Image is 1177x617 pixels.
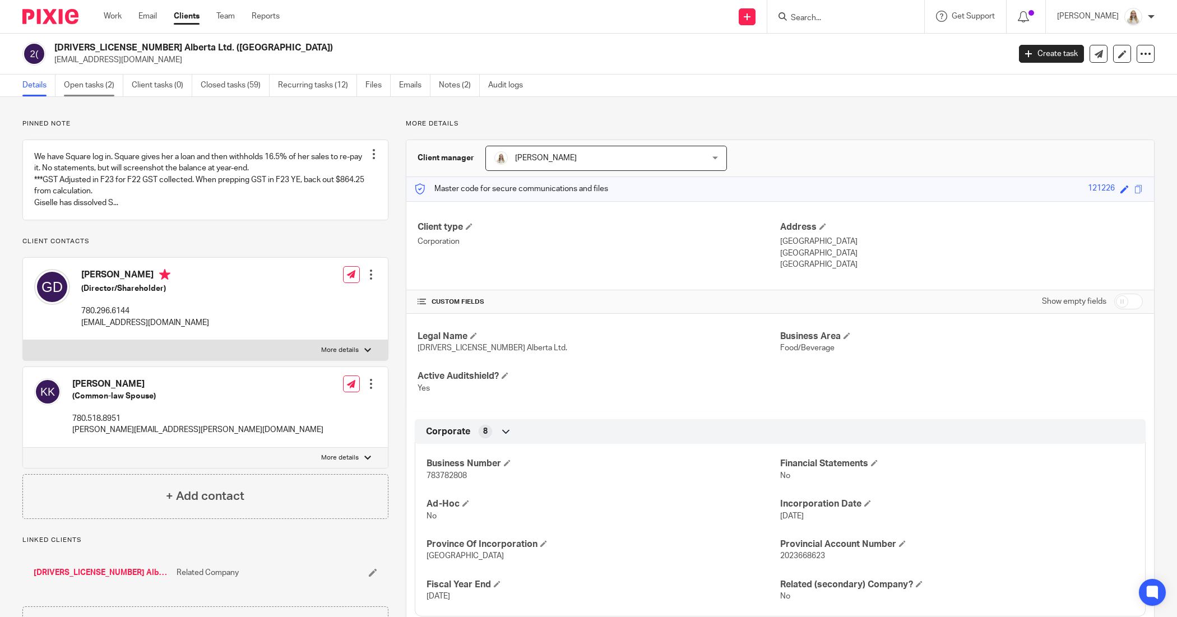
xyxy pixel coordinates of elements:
h4: Province Of Incorporation [427,539,780,550]
input: Search [790,13,891,24]
p: Pinned note [22,119,388,128]
p: [GEOGRAPHIC_DATA] [780,259,1143,270]
h4: Address [780,221,1143,233]
h4: + Add contact [166,488,244,505]
p: More details [321,346,359,355]
a: [DRIVERS_LICENSE_NUMBER] Alberta Ltd. (Sugar Daddy's) [34,567,171,578]
h4: Provincial Account Number [780,539,1134,550]
p: Corporation [418,236,780,247]
h4: Incorporation Date [780,498,1134,510]
p: Linked clients [22,536,388,545]
p: [GEOGRAPHIC_DATA] [780,248,1143,259]
img: Headshot%2011-2024%20white%20background%20square%202.JPG [1124,8,1142,26]
a: Reports [252,11,280,22]
h4: Ad-Hoc [427,498,780,510]
h4: [PERSON_NAME] [72,378,323,390]
span: No [780,592,790,600]
h5: (Common-law Spouse) [72,391,323,402]
a: Client tasks (0) [132,75,192,96]
h4: Fiscal Year End [427,579,780,591]
a: Open tasks (2) [64,75,123,96]
img: svg%3E [34,269,70,305]
span: [DATE] [780,512,804,520]
img: svg%3E [34,378,61,405]
a: Audit logs [488,75,531,96]
span: Yes [418,384,430,392]
h4: Business Number [427,458,780,470]
a: Email [138,11,157,22]
span: 8 [483,426,488,437]
p: Master code for secure communications and files [415,183,608,194]
h4: Legal Name [418,331,780,342]
a: Create task [1019,45,1084,63]
span: No [427,512,437,520]
p: Client contacts [22,237,388,246]
h4: Active Auditshield? [418,370,780,382]
p: [PERSON_NAME] [1057,11,1119,22]
p: [GEOGRAPHIC_DATA] [780,236,1143,247]
a: Details [22,75,55,96]
a: Emails [399,75,430,96]
label: Show empty fields [1042,296,1106,307]
p: [EMAIL_ADDRESS][DOMAIN_NAME] [54,54,1002,66]
span: Food/Beverage [780,344,835,352]
span: [DATE] [427,592,450,600]
span: [PERSON_NAME] [515,154,577,162]
span: [DRIVERS_LICENSE_NUMBER] Alberta Ltd. [418,344,567,352]
span: Get Support [952,12,995,20]
a: Recurring tasks (12) [278,75,357,96]
p: More details [406,119,1155,128]
p: [PERSON_NAME][EMAIL_ADDRESS][PERSON_NAME][DOMAIN_NAME] [72,424,323,435]
a: Clients [174,11,200,22]
h5: (Director/Shareholder) [81,283,209,294]
img: Pixie [22,9,78,24]
span: Corporate [426,426,470,438]
h4: Related (secondary) Company? [780,579,1134,591]
span: Related Company [177,567,239,578]
h3: Client manager [418,152,474,164]
i: Primary [159,269,170,280]
a: Work [104,11,122,22]
p: 780.518.8951 [72,413,323,424]
h2: [DRIVERS_LICENSE_NUMBER] Alberta Ltd. ([GEOGRAPHIC_DATA]) [54,42,813,54]
h4: Client type [418,221,780,233]
a: Notes (2) [439,75,480,96]
span: No [780,472,790,480]
h4: CUSTOM FIELDS [418,298,780,307]
div: 121226 [1088,183,1115,196]
span: [GEOGRAPHIC_DATA] [427,552,504,560]
span: 2023668623 [780,552,825,560]
img: Headshot%2011-2024%20white%20background%20square%202.JPG [494,151,508,165]
p: More details [321,453,359,462]
h4: [PERSON_NAME] [81,269,209,283]
a: Files [365,75,391,96]
p: [EMAIL_ADDRESS][DOMAIN_NAME] [81,317,209,328]
span: 783782808 [427,472,467,480]
a: Team [216,11,235,22]
p: 780.296.6144 [81,305,209,317]
img: svg%3E [22,42,46,66]
h4: Business Area [780,331,1143,342]
a: Closed tasks (59) [201,75,270,96]
h4: Financial Statements [780,458,1134,470]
